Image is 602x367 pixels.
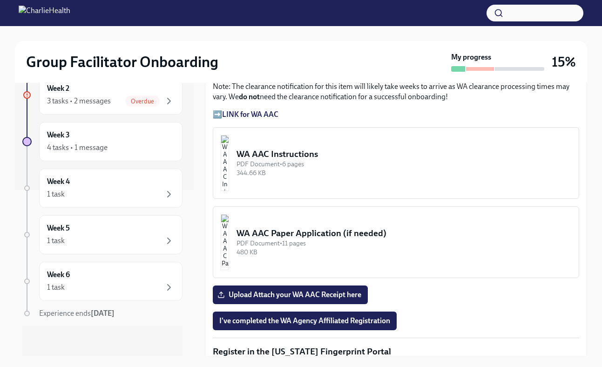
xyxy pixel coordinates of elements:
strong: [DATE] [91,309,115,318]
h3: 15% [552,54,576,70]
span: Upload Attach your WA AAC Receipt here [219,290,361,299]
label: Upload Attach your WA AAC Receipt here [213,285,368,304]
strong: My progress [451,52,491,62]
a: Week 61 task [22,262,183,301]
div: 3 tasks • 2 messages [47,96,111,106]
span: Experience ends [39,309,115,318]
button: WA AAC InstructionsPDF Document•6 pages344.66 KB [213,127,579,199]
h2: Group Facilitator Onboarding [26,53,218,71]
img: CharlieHealth [19,6,70,20]
img: WA AAC Instructions [221,135,229,191]
button: WA AAC Paper Application (if needed)PDF Document•11 pages480 KB [213,206,579,278]
div: PDF Document • 11 pages [237,239,571,248]
a: Week 51 task [22,215,183,254]
h6: Week 4 [47,177,70,187]
a: Week 34 tasks • 1 message [22,122,183,161]
div: 344.66 KB [237,169,571,177]
p: ➡️ [213,109,579,120]
span: I've completed the WA Agency Affiliated Registration [219,316,390,326]
button: I've completed the WA Agency Affiliated Registration [213,312,397,330]
div: WA AAC Instructions [237,148,571,160]
div: 1 task [47,236,65,246]
img: WA AAC Paper Application (if needed) [221,214,229,270]
a: Week 23 tasks • 2 messagesOverdue [22,75,183,115]
h6: Week 3 [47,130,70,140]
h6: Week 5 [47,223,70,233]
div: 480 KB [237,248,571,257]
div: 1 task [47,189,65,199]
div: 4 tasks • 1 message [47,143,108,153]
a: LINK for WA AAC [222,110,278,119]
p: Note: The clearance notification for this item will likely take weeks to arrive as WA clearance p... [213,82,579,102]
span: Overdue [125,98,160,105]
div: 1 task [47,282,65,292]
div: PDF Document • 6 pages [237,160,571,169]
p: Register in the [US_STATE] Fingerprint Portal [213,346,579,358]
h6: Week 2 [47,83,69,94]
a: Week 41 task [22,169,183,208]
h6: Week 6 [47,270,70,280]
div: WA AAC Paper Application (if needed) [237,227,571,239]
strong: do not [239,92,260,101]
